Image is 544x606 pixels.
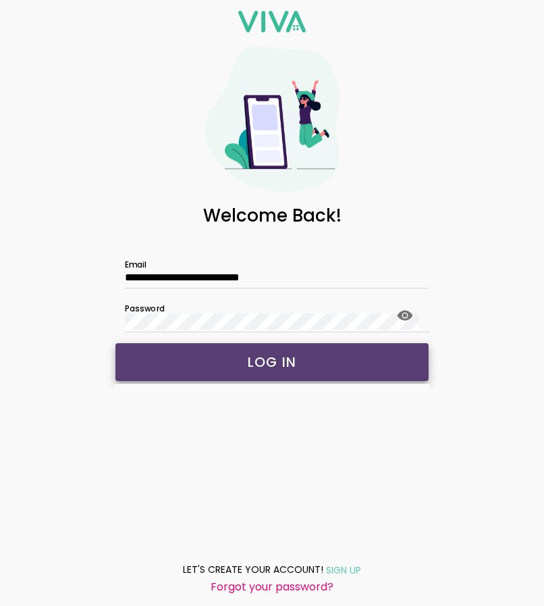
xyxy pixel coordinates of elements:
ion-text: SIGN UP [326,563,361,577]
a: SIGN UP [323,561,361,578]
ion-text: Forgot your password? [211,579,333,595]
ion-text: LET'S CREATE YOUR ACCOUNT! [183,563,323,577]
ion-button: LOG IN [115,343,429,381]
input: Password [125,313,419,330]
input: Email [125,272,419,283]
